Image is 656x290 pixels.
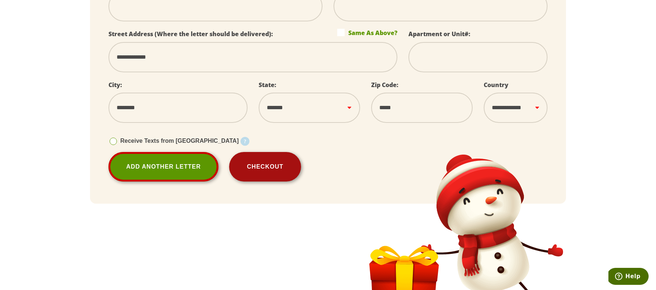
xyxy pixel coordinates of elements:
label: City: [108,81,122,89]
label: Street Address (Where the letter should be delivered): [108,30,273,38]
label: Same As Above? [337,29,397,36]
span: Receive Texts from [GEOGRAPHIC_DATA] [120,138,239,144]
label: Country [484,81,508,89]
label: Zip Code: [371,81,398,89]
a: Add Another Letter [108,152,218,182]
label: State: [259,81,276,89]
iframe: Opens a widget where you can find more information [608,268,649,286]
label: Apartment or Unit#: [408,30,470,38]
button: Checkout [229,152,301,182]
